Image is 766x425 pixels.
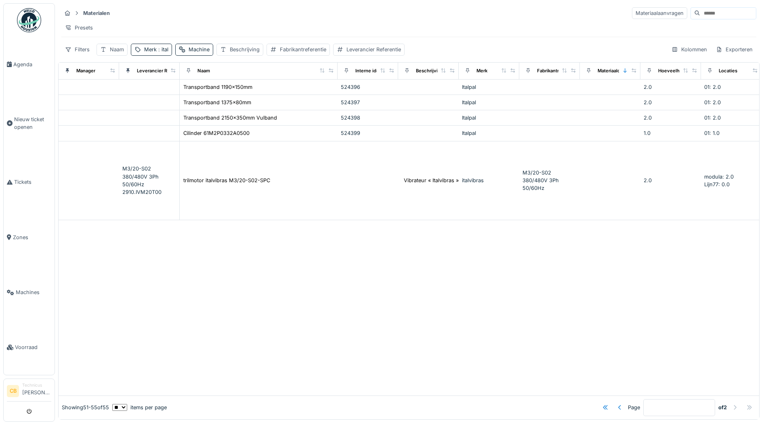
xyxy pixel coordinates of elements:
[137,67,187,74] div: Leverancier Referentie
[704,84,721,90] span: 01: 2.0
[718,404,727,411] strong: of 2
[189,46,210,53] div: Machine
[355,67,399,74] div: Interne identificator
[15,343,51,351] span: Voorraad
[183,83,252,91] div: Transportband 1190x150mm
[122,189,162,195] span: 2910.IVM20T00
[13,61,51,68] span: Agenda
[704,115,721,121] span: 01: 2.0
[537,67,579,74] div: Fabrikantreferentie
[61,44,93,55] div: Filters
[644,114,698,122] div: 2.0
[644,99,698,106] div: 2.0
[523,169,577,192] div: M3/20-S02 380/480V 3Ph 50/60Hz
[462,83,516,91] div: Italpal
[404,177,529,184] div: Vibrateur « Italvibras » Opem M3/20-S02 (M-60)...
[628,404,640,411] div: Page
[80,9,113,17] strong: Materialen
[704,99,721,105] span: 01: 2.0
[7,382,51,402] a: CB Technicus[PERSON_NAME]
[632,7,687,19] div: Materiaalaanvragen
[341,114,395,122] div: 524398
[644,129,698,137] div: 1.0
[341,83,395,91] div: 524396
[183,99,251,106] div: Transportband 1375x80mm
[14,116,51,131] span: Nieuw ticket openen
[110,46,124,53] div: Naam
[230,46,260,53] div: Beschrijving
[341,99,395,106] div: 524397
[61,22,97,34] div: Presets
[4,92,55,155] a: Nieuw ticket openen
[183,114,277,122] div: Transportband 2150x350mm Vulband
[704,181,730,187] span: Lijn77: 0.0
[712,44,756,55] div: Exporteren
[668,44,711,55] div: Kolommen
[644,177,698,184] div: 2.0
[197,67,210,74] div: Naam
[4,265,55,320] a: Machines
[719,67,737,74] div: Locaties
[122,166,159,187] span: M3/20-S02 380/480V 3Ph 50/60Hz
[22,382,51,388] div: Technicus
[62,404,109,411] div: Showing 51 - 55 of 55
[144,46,168,53] div: Merk
[644,83,698,91] div: 2.0
[14,178,51,186] span: Tickets
[4,155,55,210] a: Tickets
[4,320,55,375] a: Voorraad
[704,130,720,136] span: 01: 1.0
[16,288,51,296] span: Machines
[76,67,95,74] div: Manager
[462,114,516,122] div: Italpal
[598,67,638,74] div: Materiaalcategorie
[416,67,443,74] div: Beschrijving
[13,234,51,241] span: Zones
[462,177,516,184] div: italvibras
[7,385,19,397] li: CB
[658,67,686,74] div: Hoeveelheid
[157,46,168,53] span: : ital
[346,46,401,53] div: Leverancier Referentie
[280,46,326,53] div: Fabrikantreferentie
[183,129,250,137] div: Cilinder 61M2P0332A0500
[17,8,41,32] img: Badge_color-CXgf-gQk.svg
[183,177,270,184] div: trilmotor italvibras M3/20-S02-SPC
[476,67,487,74] div: Merk
[4,37,55,92] a: Agenda
[112,404,167,411] div: items per page
[462,129,516,137] div: Italpal
[704,174,734,180] span: modula: 2.0
[4,210,55,265] a: Zones
[22,382,51,400] li: [PERSON_NAME]
[341,129,395,137] div: 524399
[462,99,516,106] div: Italpal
